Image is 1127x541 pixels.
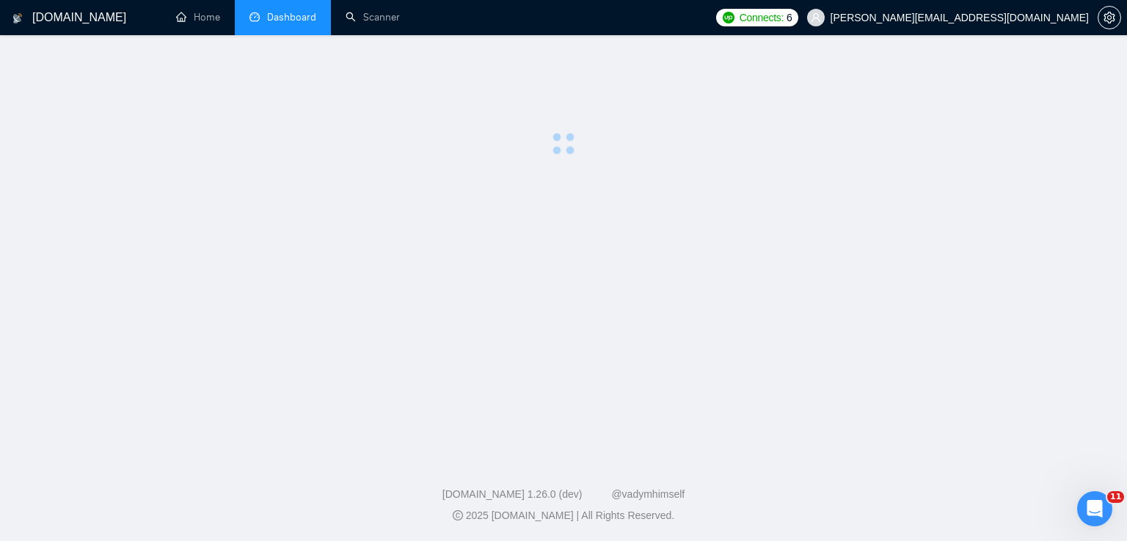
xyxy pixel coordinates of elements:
span: 6 [787,10,792,26]
button: setting [1098,6,1121,29]
a: [DOMAIN_NAME] 1.26.0 (dev) [442,488,583,500]
span: user [811,12,821,23]
a: @vadymhimself [611,488,685,500]
img: logo [12,7,23,30]
div: 2025 [DOMAIN_NAME] | All Rights Reserved. [12,508,1115,523]
span: 11 [1107,491,1124,503]
a: setting [1098,12,1121,23]
span: copyright [453,510,463,520]
iframe: Intercom live chat [1077,491,1112,526]
span: Connects: [740,10,784,26]
a: searchScanner [346,11,400,23]
img: upwork-logo.png [723,12,734,23]
span: setting [1098,12,1120,23]
span: dashboard [249,12,260,22]
span: Dashboard [267,11,316,23]
a: homeHome [176,11,220,23]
